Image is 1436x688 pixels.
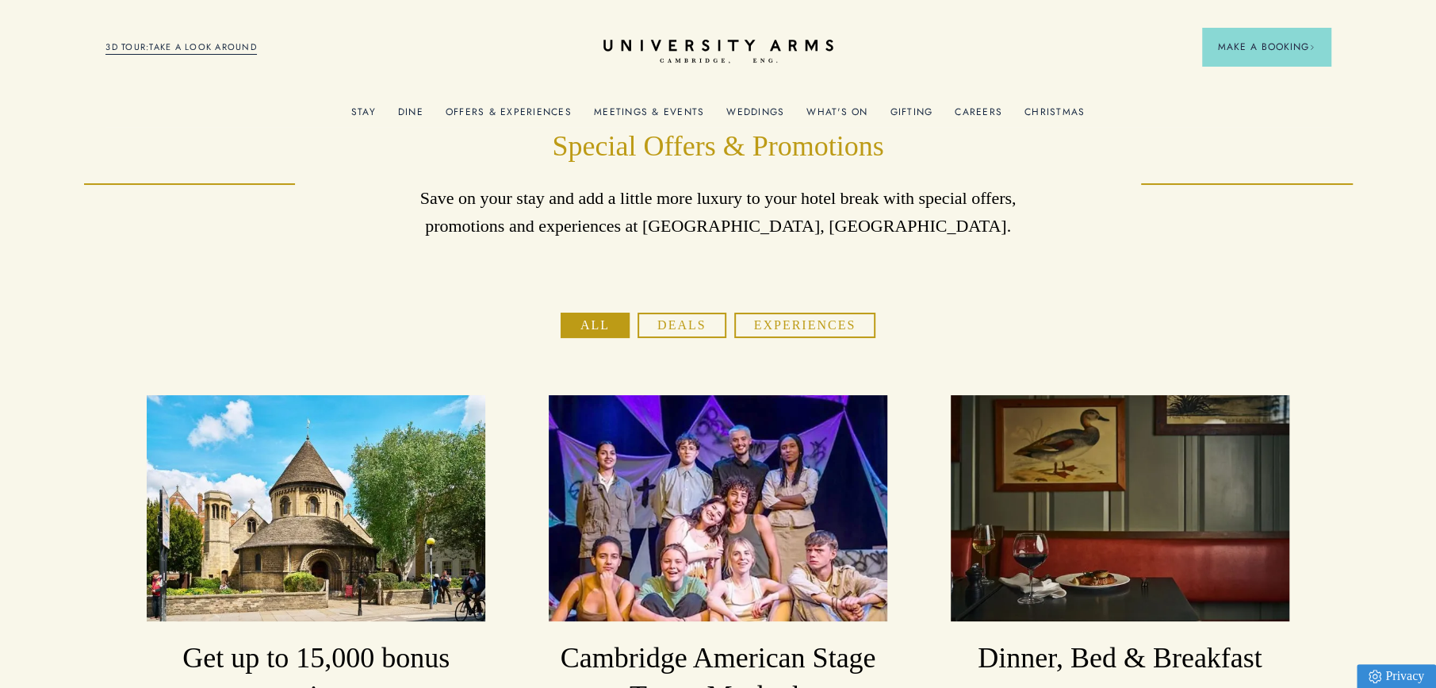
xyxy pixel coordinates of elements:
a: Weddings [726,106,784,127]
a: Stay [351,106,376,127]
h1: Special Offers & Promotions [401,128,1036,166]
button: Deals [638,313,726,338]
img: image-c8454d006a76c629cd640f06d64df91d64b6d178-2880x1180-heif [549,395,886,621]
img: image-a84cd6be42fa7fc105742933f10646be5f14c709-3000x2000-jpg [951,395,1289,621]
a: Offers & Experiences [446,106,572,127]
img: Arrow icon [1309,44,1315,50]
span: Make a Booking [1218,40,1315,54]
a: Christmas [1024,106,1085,127]
button: Make a BookingArrow icon [1202,28,1331,66]
p: Save on your stay and add a little more luxury to your hotel break with special offers, promotion... [401,184,1036,240]
a: Gifting [890,106,932,127]
a: Home [603,40,833,64]
img: Privacy [1369,670,1381,683]
a: Dine [398,106,423,127]
button: Experiences [734,313,876,338]
a: Privacy [1357,664,1436,688]
img: image-a169143ac3192f8fe22129d7686b8569f7c1e8bc-2500x1667-jpg [147,395,484,621]
a: 3D TOUR:TAKE A LOOK AROUND [105,40,257,55]
h3: Dinner, Bed & Breakfast [951,640,1289,678]
a: What's On [806,106,867,127]
a: Careers [955,106,1002,127]
a: Meetings & Events [594,106,704,127]
button: All [561,313,630,338]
